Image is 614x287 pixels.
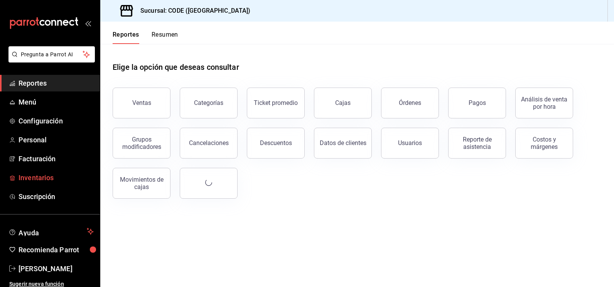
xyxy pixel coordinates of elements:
[113,88,170,118] button: Ventas
[8,46,95,62] button: Pregunta a Parrot AI
[260,139,292,147] div: Descuentos
[180,88,238,118] button: Categorías
[189,139,229,147] div: Cancelaciones
[113,61,239,73] h1: Elige la opción que deseas consultar
[247,88,305,118] button: Ticket promedio
[19,154,94,164] span: Facturación
[118,136,165,150] div: Grupos modificadores
[448,128,506,159] button: Reporte de asistencia
[19,116,94,126] span: Configuración
[448,88,506,118] button: Pagos
[132,99,151,106] div: Ventas
[320,139,366,147] div: Datos de clientes
[21,51,83,59] span: Pregunta a Parrot AI
[515,88,573,118] button: Análisis de venta por hora
[515,128,573,159] button: Costos y márgenes
[19,172,94,183] span: Inventarios
[314,128,372,159] button: Datos de clientes
[19,227,84,236] span: Ayuda
[113,31,139,44] button: Reportes
[19,135,94,145] span: Personal
[19,191,94,202] span: Suscripción
[19,245,94,255] span: Recomienda Parrot
[381,128,439,159] button: Usuarios
[113,168,170,199] button: Movimientos de cajas
[247,128,305,159] button: Descuentos
[520,96,568,110] div: Análisis de venta por hora
[118,176,165,191] div: Movimientos de cajas
[469,99,486,106] div: Pagos
[152,31,178,44] button: Resumen
[85,20,91,26] button: open_drawer_menu
[19,97,94,107] span: Menú
[194,99,223,106] div: Categorías
[399,99,421,106] div: Órdenes
[113,31,178,44] div: navigation tabs
[254,99,298,106] div: Ticket promedio
[520,136,568,150] div: Costos y márgenes
[314,88,372,118] button: Cajas
[19,263,94,274] span: [PERSON_NAME]
[19,78,94,88] span: Reportes
[398,139,422,147] div: Usuarios
[381,88,439,118] button: Órdenes
[5,56,95,64] a: Pregunta a Parrot AI
[113,128,170,159] button: Grupos modificadores
[180,128,238,159] button: Cancelaciones
[335,99,351,106] div: Cajas
[134,6,250,15] h3: Sucursal: CODE ([GEOGRAPHIC_DATA])
[453,136,501,150] div: Reporte de asistencia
